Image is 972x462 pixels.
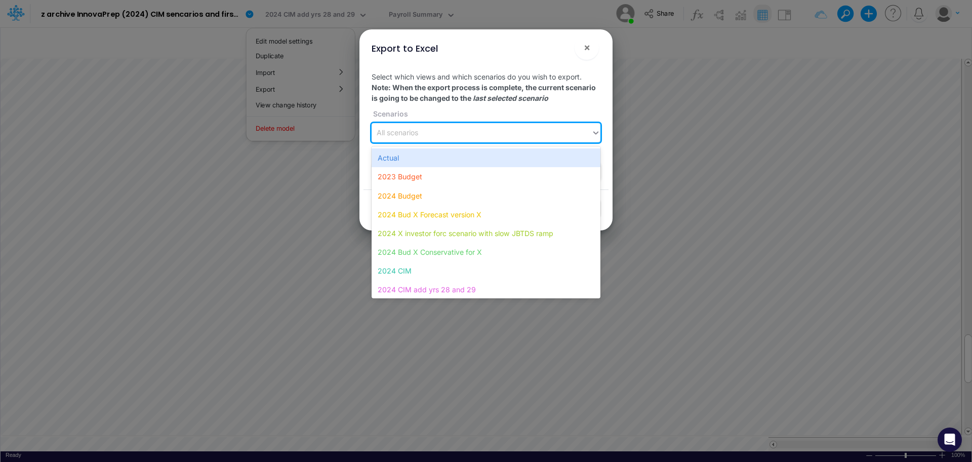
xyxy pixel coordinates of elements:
div: Select which views and which scenarios do you wish to export. [363,63,609,189]
div: 2024 Bud X Forecast version X [372,205,600,224]
div: 2024 Budget [372,186,600,205]
label: Scenarios [372,108,408,119]
div: Export to Excel [372,42,438,55]
div: 2024 X investor forc scenario with slow JBTDS ramp [372,224,600,243]
div: All scenarios [377,128,418,138]
div: 2024 CIM [372,261,600,280]
em: last selected scenario [473,94,548,102]
span: × [584,41,590,53]
div: 2024 Bud X Conservative for X [372,243,600,261]
strong: Note: When the export process is complete, the current scenario is going to be changed to the [372,83,596,102]
div: Open Intercom Messenger [938,428,962,452]
div: Actual [372,148,600,167]
button: Close [575,35,599,60]
div: 2023 Budget [372,167,600,186]
div: 2024 CIM add yrs 28 and 29 [372,280,600,299]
